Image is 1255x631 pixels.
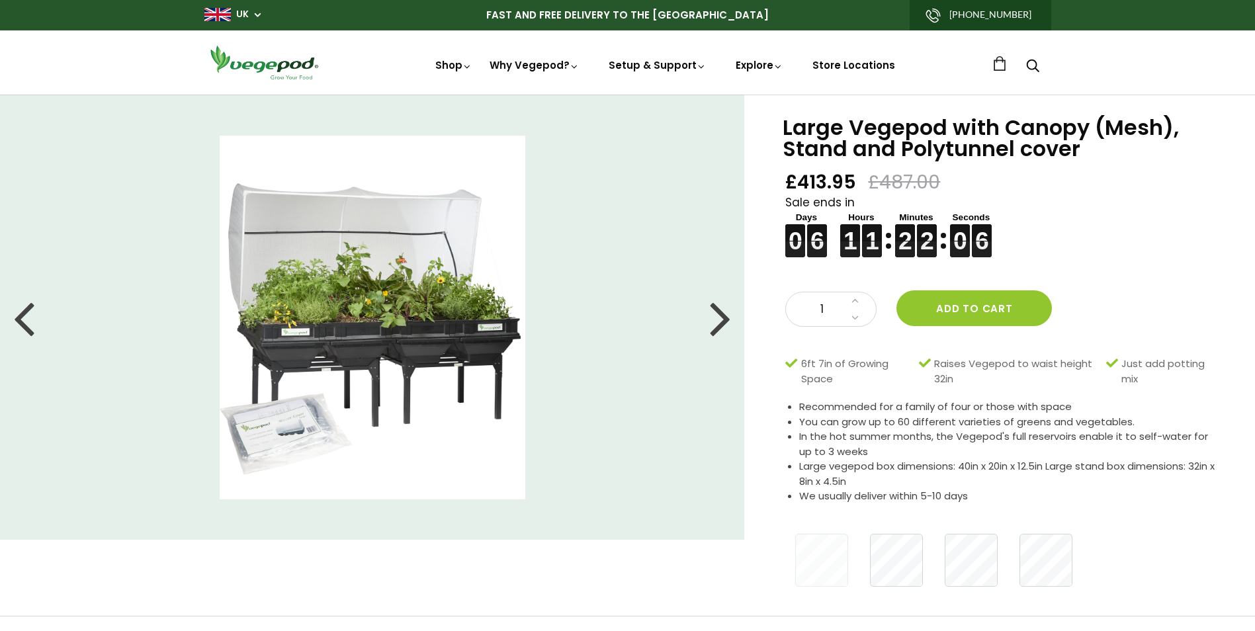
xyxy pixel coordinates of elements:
img: Vegepod [204,44,324,81]
figure: 1 [862,224,882,241]
a: Increase quantity by 1 [847,292,863,310]
a: Shop [435,58,472,72]
li: Large vegepod box dimensions: 40in x 20in x 12.5in Large stand box dimensions: 32in x 8in x 4.5in [799,459,1222,489]
li: We usually deliver within 5-10 days [799,489,1222,504]
span: 6ft 7in of Growing Space [801,357,912,386]
a: UK [236,8,249,21]
a: Why Vegepod? [490,58,580,72]
figure: 0 [950,224,970,241]
span: Raises Vegepod to waist height 32in [934,357,1099,386]
figure: 6 [972,224,992,241]
figure: 0 [785,224,805,241]
span: Just add potting mix [1121,357,1215,386]
figure: 1 [840,224,860,241]
li: You can grow up to 60 different varieties of greens and vegetables. [799,415,1222,430]
li: In the hot summer months, the Vegepod's full reservoirs enable it to self-water for up to 3 weeks [799,429,1222,459]
button: Add to cart [896,290,1052,326]
span: £413.95 [785,170,856,194]
a: Search [1026,60,1039,74]
figure: 2 [917,224,937,241]
figure: 2 [895,224,915,241]
img: Large Vegepod with Canopy (Mesh), Stand and Polytunnel cover [220,136,525,499]
a: Explore [736,58,783,72]
li: Recommended for a family of four or those with space [799,400,1222,415]
span: 1 [799,301,844,318]
a: Setup & Support [609,58,707,72]
figure: 6 [807,224,827,241]
a: Store Locations [812,58,895,72]
a: Decrease quantity by 1 [847,310,863,327]
div: Sale ends in [785,194,1222,258]
img: gb_large.png [204,8,231,21]
span: £487.00 [868,170,940,194]
h1: Large Vegepod with Canopy (Mesh), Stand and Polytunnel cover [783,117,1222,159]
